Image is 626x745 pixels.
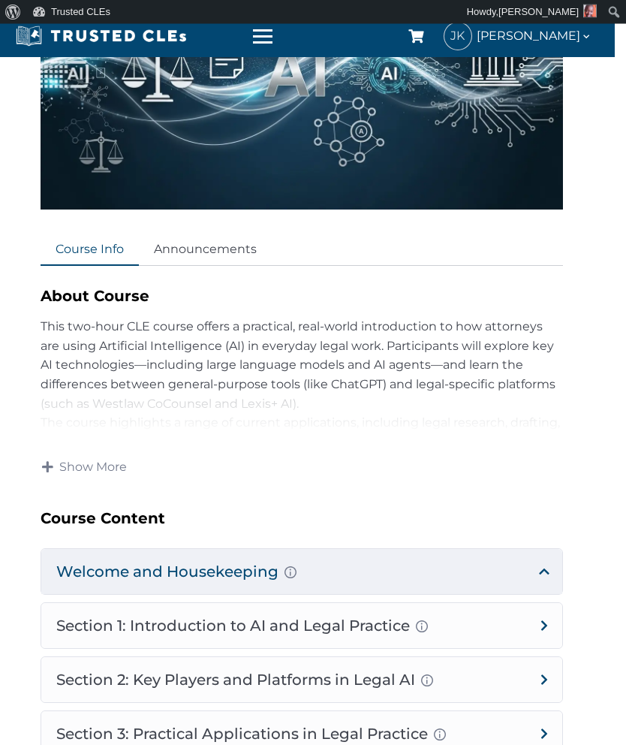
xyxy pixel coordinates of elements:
h4: Welcome and Housekeeping [41,550,562,595]
span: Show More [59,460,127,476]
h2: About Course [41,285,563,309]
span: [PERSON_NAME] [498,6,579,17]
h4: Section 2: Key Players and Platforms in Legal AI [41,658,562,703]
a: Announcements [139,234,272,267]
h4: Section 1: Introduction to AI and Legal Practice [41,604,562,649]
h3: Course Content [41,507,563,531]
span: [PERSON_NAME] [477,27,592,45]
span: This two-hour CLE course offers a practical, real-world introduction to how attorneys are using A... [41,320,555,411]
img: Trusted CLEs [11,25,191,47]
a: Course Info [41,234,139,267]
span: JK [444,23,471,50]
a: Show More [41,459,128,477]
